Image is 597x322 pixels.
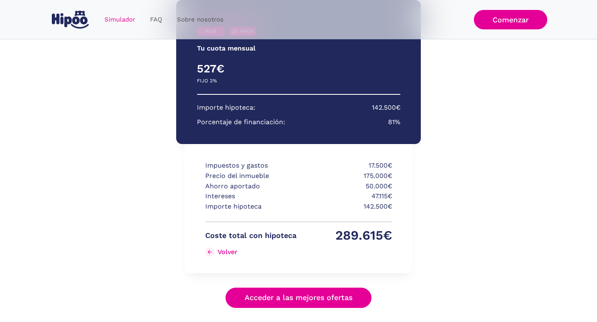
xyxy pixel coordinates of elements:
[197,62,299,76] h4: 527€
[474,10,547,29] a: Comenzar
[301,181,392,192] p: 50.000€
[301,191,392,202] p: 47.115€
[205,245,296,259] a: Volver
[205,161,296,171] p: Impuestos y gastos
[205,231,296,241] p: Coste total con hipoteca
[301,231,392,241] p: 289.615€
[197,76,217,86] p: FIJO 2%
[50,7,90,32] a: home
[218,248,238,256] div: Volver
[372,103,400,113] p: 142.500€
[97,12,143,28] a: Simulador
[197,117,285,127] p: Porcentaje de financiación:
[301,171,392,181] p: 175.000€
[301,161,392,171] p: 17.500€
[197,103,255,113] p: Importe hipoteca:
[170,12,231,28] a: Sobre nosotros
[143,12,170,28] a: FAQ
[205,181,296,192] p: Ahorro aportado
[205,202,296,212] p: Importe hipoteca
[301,202,392,212] p: 142.500€
[226,288,371,308] a: Acceder a las mejores ofertas
[205,191,296,202] p: Intereses
[205,171,296,181] p: Precio del inmueble
[388,117,400,127] p: 81%
[197,43,255,54] p: Tu cuota mensual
